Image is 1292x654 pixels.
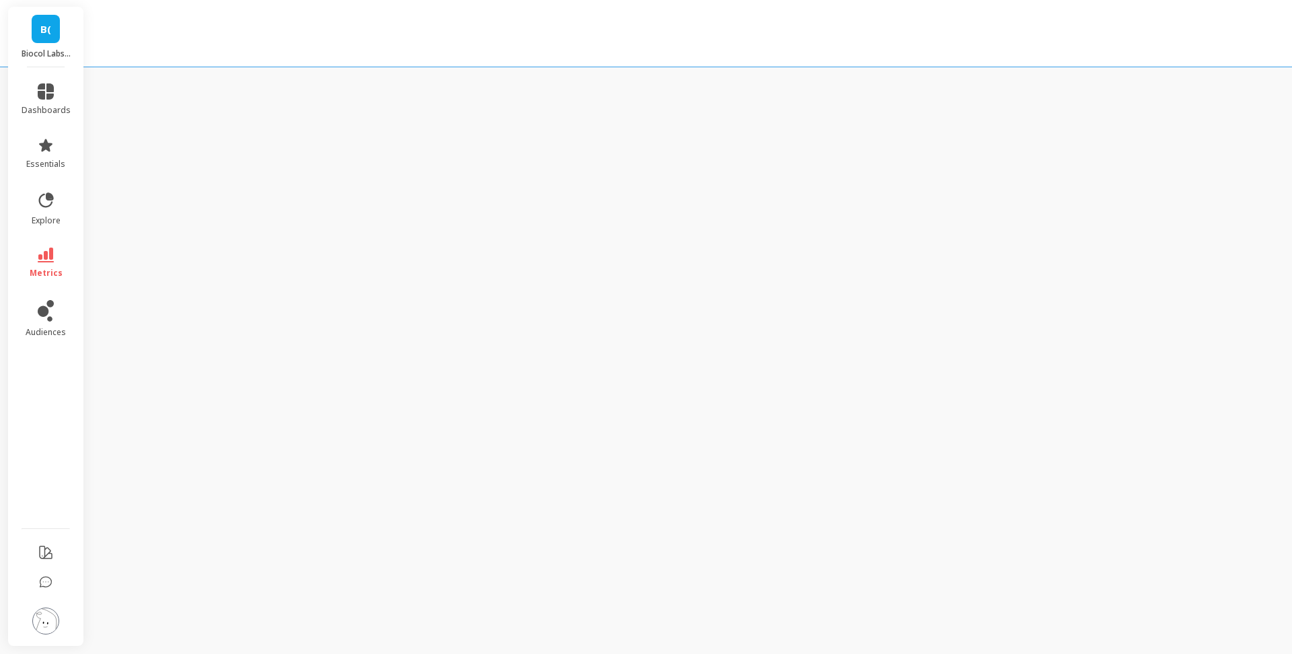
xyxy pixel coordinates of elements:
span: dashboards [22,105,71,116]
span: B( [40,22,51,37]
span: essentials [26,159,65,170]
span: metrics [30,268,63,279]
span: explore [32,215,61,226]
span: audiences [26,327,66,338]
img: profile picture [32,608,59,634]
p: Biocol Labs (US) [22,48,71,59]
